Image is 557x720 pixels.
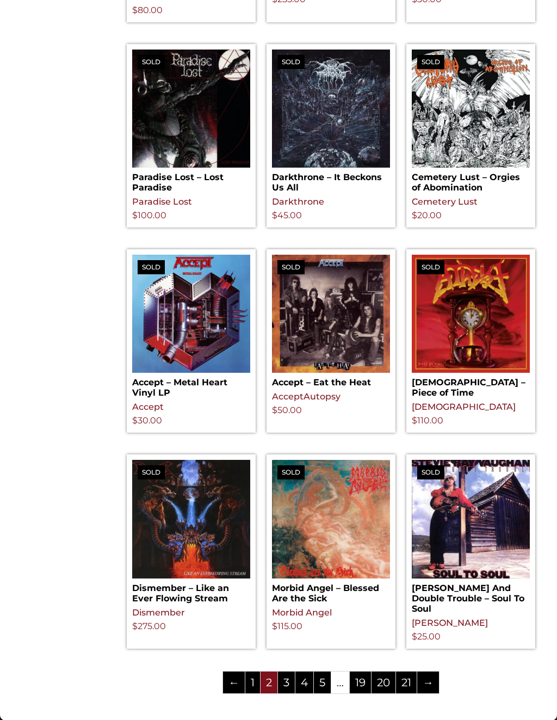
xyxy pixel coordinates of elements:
[132,211,138,221] span: $
[412,416,417,426] span: $
[132,50,250,168] img: Paradise Lost – Lost Paradise
[132,197,192,207] a: Paradise Lost
[132,416,138,426] span: $
[132,621,166,632] bdi: 275.00
[272,168,390,193] h2: Darkthrone – It Beckons Us All
[417,466,444,480] span: Sold
[412,632,441,642] bdi: 25.00
[132,5,138,16] span: $
[314,672,331,694] a: Page 5
[132,621,138,632] span: $
[132,255,250,373] img: Accept Metal Heart
[132,5,163,16] bdi: 80.00
[138,261,165,275] span: Sold
[277,466,305,480] span: Sold
[272,211,277,221] span: $
[412,50,530,168] img: Cemetery Lust
[245,672,260,694] a: Page 1
[272,255,390,388] a: SoldAccept – Eat the Heat
[132,460,250,579] img: Dismember – Like an Ever Flowing Stream
[132,50,250,193] a: SoldParadise Lost – Lost Paradise
[277,56,305,70] span: Sold
[295,672,313,694] a: Page 4
[412,211,417,221] span: $
[412,416,443,426] bdi: 110.00
[272,579,390,604] h2: Morbid Angel – Blessed Are the Sick
[412,168,530,193] h2: Cemetery Lust – Orgies of Abomination
[132,168,250,193] h2: Paradise Lost – Lost Paradise
[272,621,277,632] span: $
[132,373,250,398] h2: Accept – Metal Heart Vinyl LP
[412,632,417,642] span: $
[412,460,530,579] img: Stevie Ray Vaughan And Double Trouble – Soul To Soul
[132,579,250,604] h2: Dismember – Like an Ever Flowing Stream
[412,460,530,614] a: Sold[PERSON_NAME] And Double Trouble – Soul To Soul
[412,255,530,398] a: Sold[DEMOGRAPHIC_DATA] – Piece of Time
[272,392,304,402] a: Accept
[372,672,395,694] a: Page 20
[417,672,439,694] a: →
[304,392,341,402] a: Autopsy
[132,416,162,426] bdi: 30.00
[272,608,332,618] a: Morbid Angel
[272,255,390,373] img: Accept – Eat the Heat
[127,671,535,699] nav: Product Pagination
[412,50,530,193] a: SoldCemetery Lust – Orgies of Abomination
[412,402,516,413] a: [DEMOGRAPHIC_DATA]
[417,56,444,70] span: Sold
[272,50,390,193] a: SoldDarkthrone – It Beckons Us All
[412,255,530,373] img: Atheist – Piece of Time
[132,460,250,604] a: SoldDismember – Like an Ever Flowing Stream
[272,405,302,416] bdi: 50.00
[350,672,371,694] a: Page 19
[272,460,390,579] img: Morbid Angel – Blessed Are the Sick
[272,211,302,221] bdi: 45.00
[272,50,390,168] img: Dark Throne
[412,579,530,615] h2: [PERSON_NAME] And Double Trouble – Soul To Soul
[132,211,166,221] bdi: 100.00
[132,402,164,413] a: Accept
[412,211,442,221] bdi: 20.00
[132,255,250,398] a: SoldAccept – Metal Heart Vinyl LP
[278,672,295,694] a: Page 3
[396,672,417,694] a: Page 21
[272,373,390,388] h2: Accept – Eat the Heat
[412,197,478,207] a: Cemetery Lust
[132,608,185,618] a: Dismember
[272,197,324,207] a: Darkthrone
[138,56,165,70] span: Sold
[261,672,277,694] span: Page 2
[272,621,302,632] bdi: 115.00
[417,261,444,275] span: Sold
[138,466,165,480] span: Sold
[223,672,245,694] a: ←
[272,460,390,604] a: SoldMorbid Angel – Blessed Are the Sick
[277,261,305,275] span: Sold
[272,405,277,416] span: $
[412,373,530,398] h2: [DEMOGRAPHIC_DATA] – Piece of Time
[412,618,488,629] a: [PERSON_NAME]
[331,672,349,694] span: …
